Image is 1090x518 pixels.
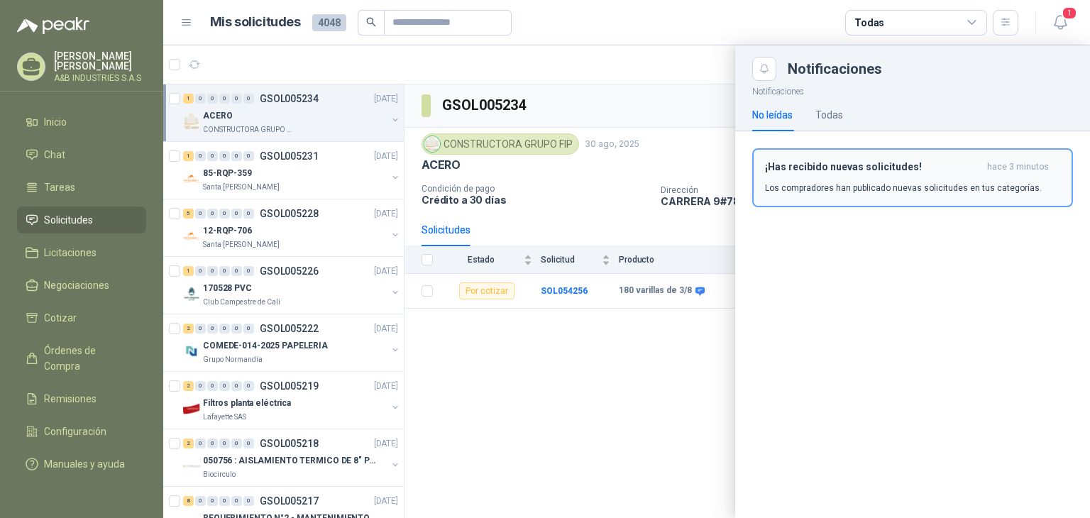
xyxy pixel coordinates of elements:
[44,245,97,260] span: Licitaciones
[17,418,146,445] a: Configuración
[17,239,146,266] a: Licitaciones
[17,337,146,380] a: Órdenes de Compra
[44,212,93,228] span: Solicitudes
[312,14,346,31] span: 4048
[44,456,125,472] span: Manuales y ayuda
[752,107,793,123] div: No leídas
[1047,10,1073,35] button: 1
[17,174,146,201] a: Tareas
[17,206,146,233] a: Solicitudes
[44,147,65,162] span: Chat
[44,114,67,130] span: Inicio
[44,424,106,439] span: Configuración
[44,180,75,195] span: Tareas
[366,17,376,27] span: search
[854,15,884,31] div: Todas
[752,57,776,81] button: Close
[17,109,146,136] a: Inicio
[44,343,133,374] span: Órdenes de Compra
[765,182,1042,194] p: Los compradores han publicado nuevas solicitudes en tus categorías.
[44,277,109,293] span: Negociaciones
[17,141,146,168] a: Chat
[788,62,1073,76] div: Notificaciones
[54,51,146,71] p: [PERSON_NAME] [PERSON_NAME]
[17,272,146,299] a: Negociaciones
[17,385,146,412] a: Remisiones
[987,161,1049,173] span: hace 3 minutos
[17,17,89,34] img: Logo peakr
[54,74,146,82] p: A&B INDUSTRIES S.A.S
[752,148,1073,207] button: ¡Has recibido nuevas solicitudes!hace 3 minutos Los compradores han publicado nuevas solicitudes ...
[735,81,1090,99] p: Notificaciones
[1062,6,1077,20] span: 1
[17,304,146,331] a: Cotizar
[210,12,301,33] h1: Mis solicitudes
[44,391,97,407] span: Remisiones
[815,107,843,123] div: Todas
[765,161,981,173] h3: ¡Has recibido nuevas solicitudes!
[17,451,146,478] a: Manuales y ayuda
[44,310,77,326] span: Cotizar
